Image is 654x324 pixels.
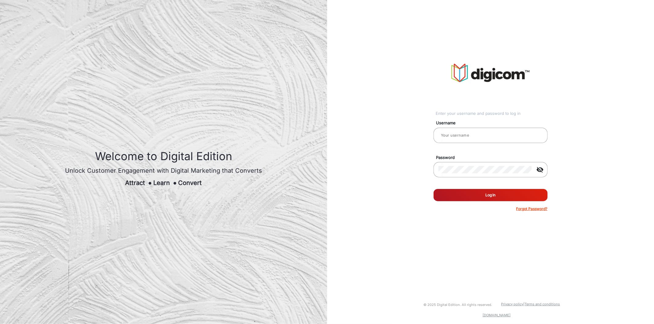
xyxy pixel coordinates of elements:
[525,302,560,306] a: Terms and conditions
[423,303,492,307] small: © 2025 Digital Edition. All rights reserved.
[501,302,524,306] a: Privacy policy
[431,120,555,126] mat-label: Username
[438,132,543,139] input: Your username
[148,179,152,186] span: ●
[431,155,555,161] mat-label: Password
[173,179,177,186] span: ●
[483,313,511,317] a: [DOMAIN_NAME]
[524,302,525,306] a: |
[434,189,548,201] button: Log In
[451,64,530,82] img: vmg-logo
[533,166,548,173] mat-icon: visibility_off
[65,150,262,163] h1: Welcome to Digital Edition
[516,206,548,212] p: Forgot Password?
[65,178,262,187] div: Attract Learn Convert
[436,111,548,117] div: Enter your username and password to log in
[65,166,262,175] div: Unlock Customer Engagement with Digital Marketing that Converts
